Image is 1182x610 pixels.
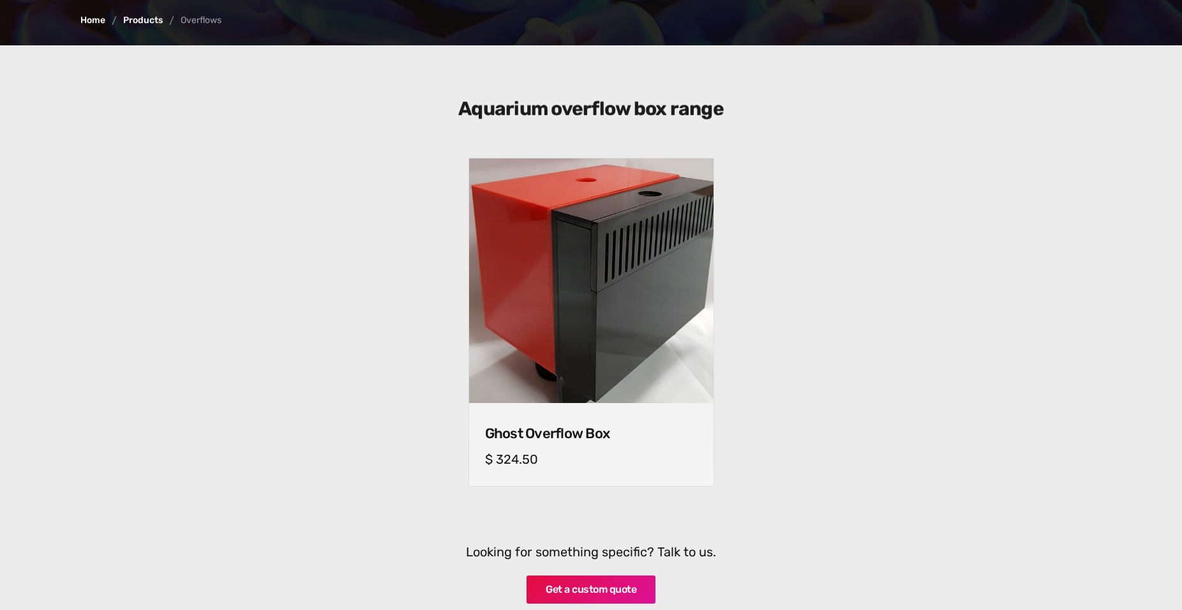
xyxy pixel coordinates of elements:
[469,158,714,403] img: Ghost Overflow Box
[123,16,163,25] a: Products
[468,158,714,487] a: Ghost Overflow BoxGhost Overflow BoxGhost Overflow Box$ 324.50
[80,16,105,25] a: Home
[485,452,698,467] h5: $ 324.50
[485,425,698,442] h4: Ghost Overflow Box
[527,576,655,604] a: Get a custom quote
[345,98,837,121] h3: Aquarium overflow box range
[345,544,837,560] h5: Looking for something specific? Talk to us.
[181,16,221,25] div: Overflows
